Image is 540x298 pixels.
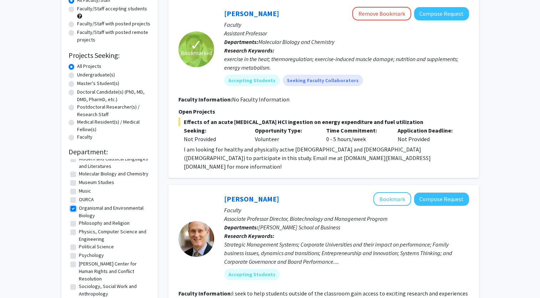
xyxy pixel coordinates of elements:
[77,71,115,79] label: Undergraduate(s)
[79,204,149,219] label: Organismal and Environmental Biology
[77,103,151,118] label: Postdoctoral Researcher(s) / Research Staff
[77,80,119,87] label: Master's Student(s)
[79,228,149,243] label: Physics, Computer Science and Engineering
[77,5,147,13] label: Faculty/Staff accepting students
[373,192,411,206] button: Add William Donaldson to Bookmarks
[224,224,258,231] b: Departments:
[224,9,279,18] a: [PERSON_NAME]
[178,96,232,103] b: Faculty Information:
[224,38,258,45] b: Departments:
[181,49,212,57] span: Bookmarked
[224,240,469,266] div: Strategic Management Systems; Corporate Universities and their impact on performance; Family busi...
[258,38,334,45] span: Molecular Biology and Chemistry
[398,126,458,135] p: Application Deadline:
[352,7,411,20] button: Remove Bookmark
[178,118,469,126] span: Effects of an acute [MEDICAL_DATA] HCl ingestion on energy expenditure and fuel utilization
[283,75,363,86] mat-chip: Seeking Faculty Collaborators
[69,148,151,156] h2: Department:
[77,20,150,28] label: Faculty/Staff with posted projects
[326,126,387,135] p: Time Commitment:
[184,145,469,171] p: I am looking for healthy and physically active [DEMOGRAPHIC_DATA] and [DEMOGRAPHIC_DATA] ([DEMOGR...
[190,41,202,49] span: ✓
[249,126,321,143] div: Volunteer
[224,214,469,223] p: Associate Professor Director, Biotechnology and Management Program
[77,133,92,141] label: Faculty
[79,187,91,195] label: Music
[79,196,94,203] label: OURCA
[79,179,114,186] label: Museum Studies
[224,55,469,72] div: exercise in the heat; thermoregulation; exercise-induced muscle damage; nutrition and supplements...
[414,7,469,20] button: Compose Request to Zidong Li
[414,193,469,206] button: Compose Request to William Donaldson
[77,29,151,44] label: Faculty/Staff with posted remote projects
[224,20,469,29] p: Faculty
[79,283,149,298] label: Sociology, Social Work and Anthropology
[224,194,279,203] a: [PERSON_NAME]
[232,96,289,103] span: No Faculty Information
[321,126,392,143] div: 0 - 5 hours/week
[224,269,280,280] mat-chip: Accepting Students
[184,126,244,135] p: Seeking:
[77,63,101,70] label: All Projects
[184,135,244,143] div: Not Provided
[79,170,148,178] label: Molecular Biology and Chemistry
[224,232,274,239] b: Research Keywords:
[79,155,149,170] label: Modern and Classical Languages and Literatures
[224,29,469,38] p: Assistant Professor
[79,219,130,227] label: Philosophy and Religion
[77,88,151,103] label: Doctoral Candidate(s) (PhD, MD, DMD, PharmD, etc.)
[258,224,340,231] span: [PERSON_NAME] School of Business
[79,243,114,250] label: Political Science
[79,260,149,283] label: [PERSON_NAME] Center for Human Rights and Conflict Resolution
[392,126,464,143] div: Not Provided
[79,252,104,259] label: Psychology
[224,206,469,214] p: Faculty
[77,118,151,133] label: Medical Resident(s) / Medical Fellow(s)
[178,290,232,297] b: Faculty Information:
[5,266,30,293] iframe: Chat
[224,47,274,54] b: Research Keywords:
[69,51,151,60] h2: Projects Seeking:
[224,75,280,86] mat-chip: Accepting Students
[255,126,316,135] p: Opportunity Type:
[178,107,469,116] p: Open Projects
